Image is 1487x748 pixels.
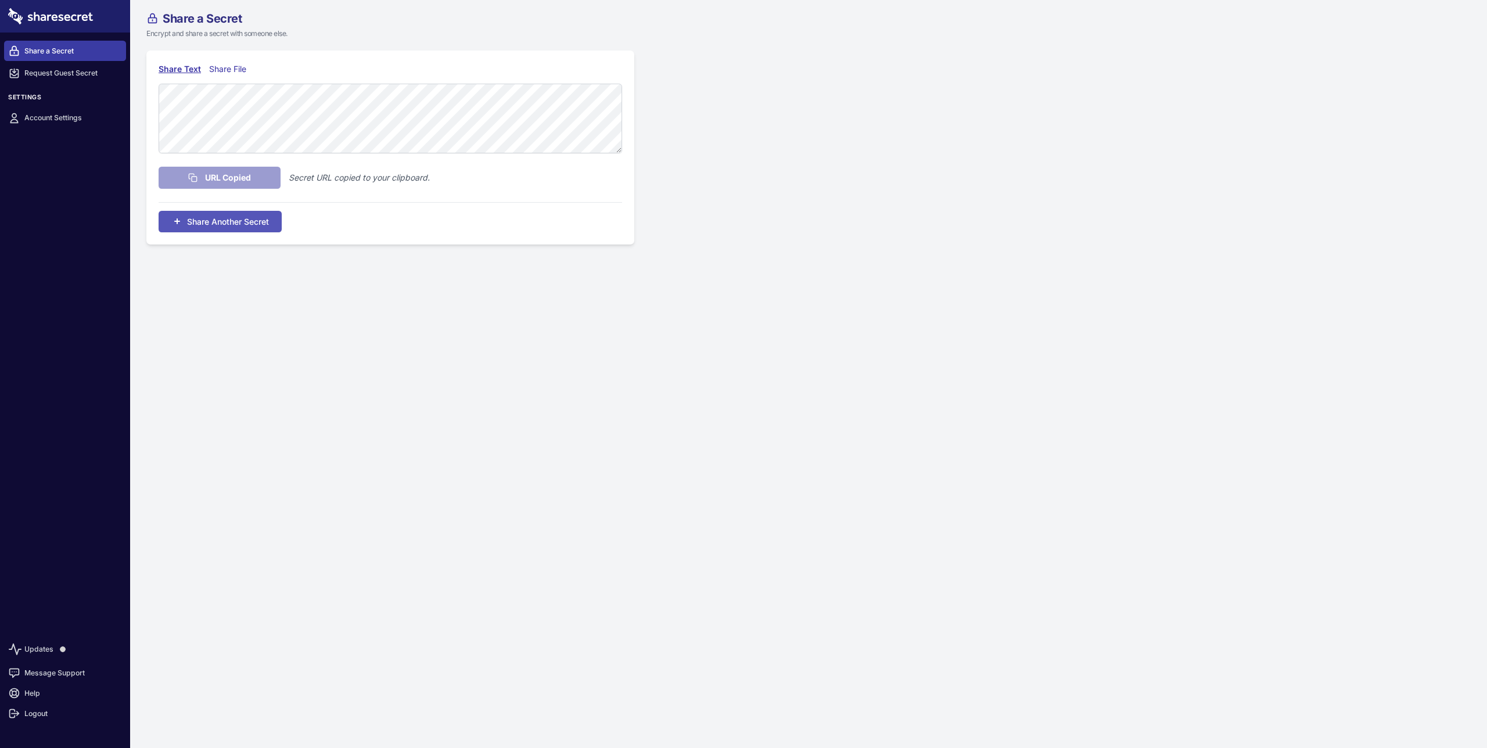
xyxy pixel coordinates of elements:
a: Account Settings [4,108,126,128]
h3: Settings [4,93,126,106]
a: Request Guest Secret [4,63,126,84]
button: URL Copied [159,167,281,189]
div: Share File [209,63,252,75]
button: Share Another Secret [159,211,282,232]
div: Share Text [159,63,201,75]
p: Secret URL copied to your clipboard. [289,171,430,184]
a: Share a Secret [4,41,126,61]
a: Help [4,683,126,703]
iframe: Drift Widget Chat Controller [1429,690,1473,734]
p: Encrypt and share a secret with someone else. [146,28,699,39]
span: Share Another Secret [187,215,269,228]
a: Updates [4,636,126,663]
a: Logout [4,703,126,724]
span: URL Copied [205,171,251,184]
a: Message Support [4,663,126,683]
span: Share a Secret [163,13,242,24]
